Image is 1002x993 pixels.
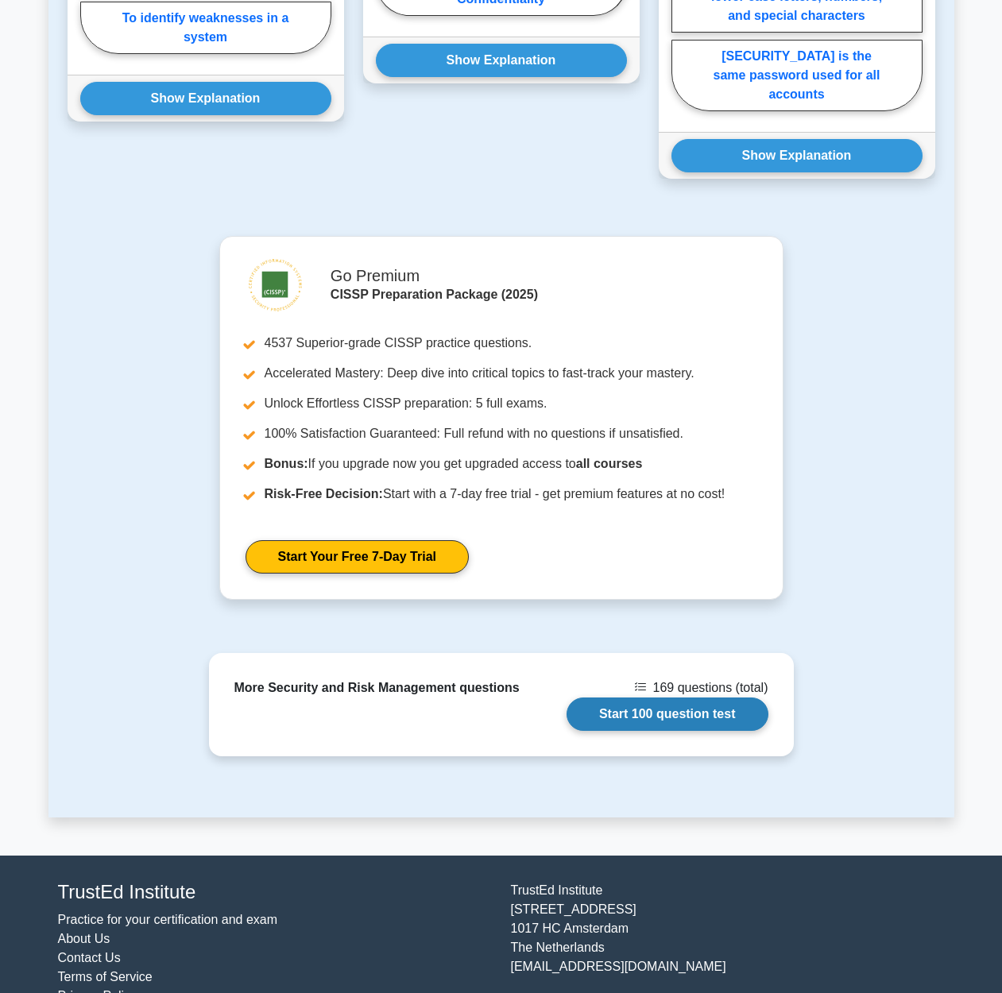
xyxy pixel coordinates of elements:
[58,932,110,945] a: About Us
[567,697,768,731] a: Start 100 question test
[80,2,331,54] label: To identify weaknesses in a system
[58,913,278,926] a: Practice for your certification and exam
[376,44,627,77] button: Show Explanation
[80,82,331,115] button: Show Explanation
[58,970,153,983] a: Terms of Service
[58,881,492,904] h4: TrustEd Institute
[246,540,469,574] a: Start Your Free 7-Day Trial
[671,139,923,172] button: Show Explanation
[671,40,923,111] label: [SECURITY_DATA] is the same password used for all accounts
[58,951,121,964] a: Contact Us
